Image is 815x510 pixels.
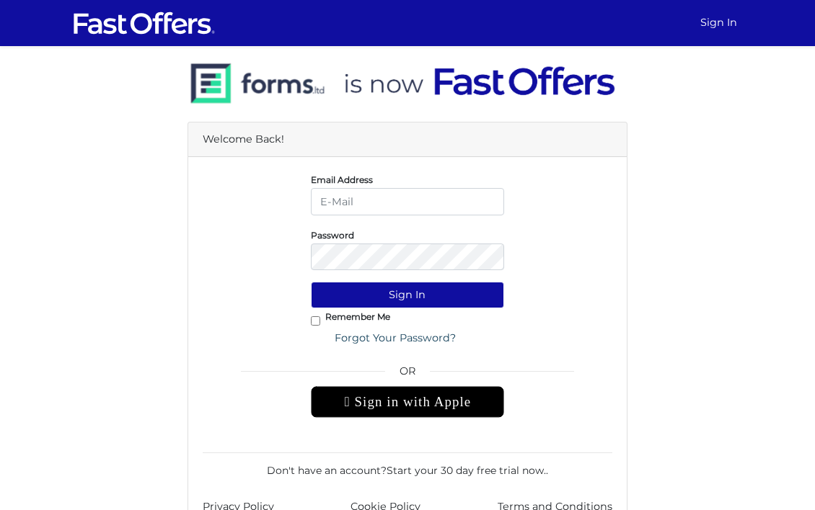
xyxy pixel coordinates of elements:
label: Email Address [311,178,373,182]
span: OR [311,363,505,386]
a: Forgot Your Password? [325,325,465,352]
button: Sign In [311,282,505,308]
a: Start your 30 day free trial now. [387,464,546,477]
div: Welcome Back! [188,122,627,157]
label: Password [311,233,354,237]
a: Sign In [695,9,743,37]
input: E-Mail [311,188,505,215]
label: Remember Me [325,315,390,318]
div: Don't have an account? . [203,452,612,478]
div: Sign in with Apple [311,386,505,418]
